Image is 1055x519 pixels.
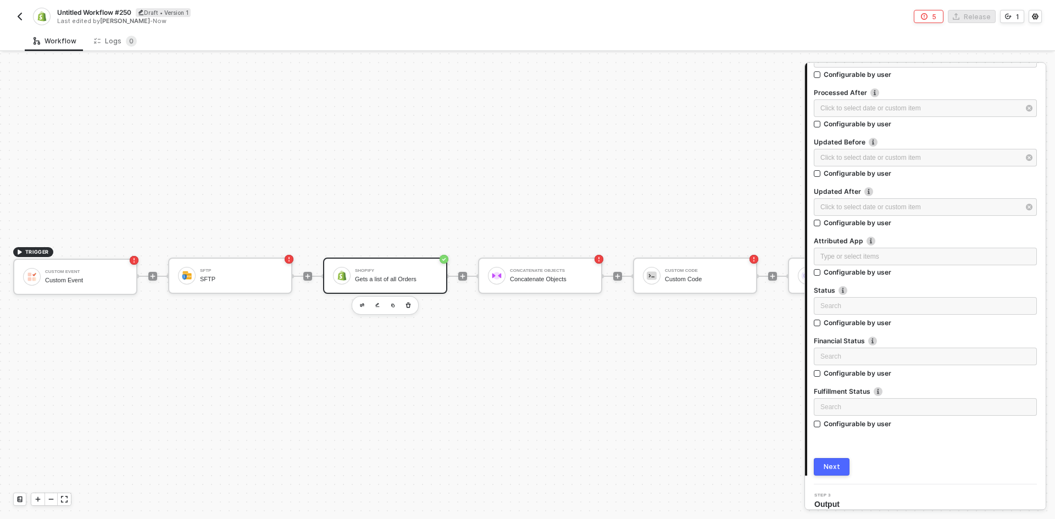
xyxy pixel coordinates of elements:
[16,249,23,255] span: icon-play
[48,496,54,503] span: icon-minus
[510,269,592,273] div: Concatenate Objects
[824,218,891,227] div: Configurable by user
[37,12,46,21] img: integration-icon
[814,336,1037,345] label: Financial Status
[61,496,68,503] span: icon-expand
[355,276,437,283] div: Gets a list of all Orders
[665,269,747,273] div: Custom Code
[921,13,928,20] span: icon-error-page
[1005,13,1012,20] span: icon-versioning
[1016,12,1019,21] div: 1
[824,267,891,277] div: Configurable by user
[1000,10,1024,23] button: 1
[914,10,943,23] button: 5
[15,12,24,21] img: back
[824,70,891,79] div: Configurable by user
[138,9,144,15] span: icon-edit
[867,237,875,245] img: icon-info
[614,273,621,280] span: icon-play
[868,337,877,345] img: icon-info
[126,36,137,47] sup: 0
[824,369,891,378] div: Configurable by user
[870,88,879,97] img: icon-info
[814,236,1037,245] label: Attributed App
[45,277,127,284] div: Custom Event
[440,255,448,264] span: icon-success-page
[864,187,873,196] img: icon-info
[814,286,1037,295] label: Status
[136,8,191,17] div: Draft • Version 1
[130,256,138,265] span: icon-error-page
[665,276,747,283] div: Custom Code
[285,255,293,264] span: icon-error-page
[25,248,49,256] span: TRIGGER
[595,255,603,264] span: icon-error-page
[355,269,437,273] div: Shopify
[802,271,812,281] img: icon
[304,273,311,280] span: icon-play
[814,187,1037,196] label: Updated After
[814,137,1037,147] label: Updated Before
[749,255,758,264] span: icon-error-page
[45,270,127,274] div: Custom Event
[94,36,137,47] div: Logs
[100,17,150,25] span: [PERSON_NAME]
[182,271,192,281] img: icon
[932,12,936,21] div: 5
[869,138,878,147] img: icon-info
[814,88,1037,97] label: Processed After
[360,303,364,307] img: edit-cred
[375,303,380,308] img: edit-cred
[510,276,592,283] div: Concatenate Objects
[1032,13,1039,20] span: icon-settings
[824,318,891,327] div: Configurable by user
[57,17,526,25] div: Last edited by - Now
[647,271,657,281] img: icon
[769,273,776,280] span: icon-play
[824,169,891,178] div: Configurable by user
[337,271,347,281] img: icon
[814,387,1037,396] label: Fulfillment Status
[814,499,844,510] span: Output
[824,419,891,428] div: Configurable by user
[35,496,41,503] span: icon-play
[57,8,131,17] span: Untitled Workflow #250
[13,10,26,23] button: back
[492,271,502,281] img: icon
[200,269,282,273] div: SFTP
[814,493,844,498] span: Step 3
[874,387,882,396] img: icon-info
[386,299,399,312] button: copy-block
[948,10,996,23] button: Release
[824,462,840,471] div: Next
[27,272,37,282] img: icon
[824,119,891,129] div: Configurable by user
[814,458,849,476] button: Next
[356,299,369,312] button: edit-cred
[839,286,847,295] img: icon-info
[391,303,395,308] img: copy-block
[459,273,466,280] span: icon-play
[200,276,282,283] div: SFTP
[371,299,384,312] button: edit-cred
[149,273,156,280] span: icon-play
[34,37,76,46] div: Workflow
